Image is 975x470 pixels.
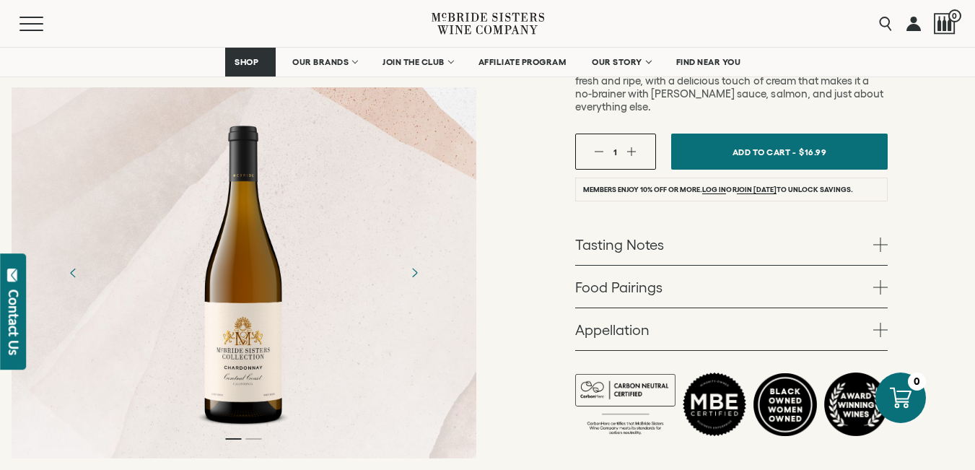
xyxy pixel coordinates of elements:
[575,308,888,350] a: Appellation
[226,438,242,440] li: Page dot 1
[283,48,366,77] a: OUR BRANDS
[55,254,92,292] button: Previous
[292,57,349,67] span: OUR BRANDS
[948,9,961,22] span: 0
[19,17,71,31] button: Mobile Menu Trigger
[592,57,642,67] span: OUR STORY
[676,57,741,67] span: FIND NEAR YOU
[575,61,888,113] p: A Chardonnay for modern days. Our Central Coast rockstar is fresh and ripe, with a delicious touc...
[737,186,777,194] a: join [DATE]
[225,48,276,77] a: SHOP
[6,290,21,355] div: Contact Us
[575,178,888,201] li: Members enjoy 10% off or more. or to unlock savings.
[382,57,445,67] span: JOIN THE CLUB
[671,134,888,170] button: Add To Cart - $16.99
[582,48,660,77] a: OUR STORY
[613,147,617,157] span: 1
[702,186,726,194] a: Log in
[395,254,433,292] button: Next
[667,48,751,77] a: FIND NEAR YOU
[373,48,462,77] a: JOIN THE CLUB
[908,373,926,391] div: 0
[478,57,567,67] span: AFFILIATE PROGRAM
[799,142,826,162] span: $16.99
[575,266,888,308] a: Food Pairings
[469,48,576,77] a: AFFILIATE PROGRAM
[575,223,888,265] a: Tasting Notes
[733,142,796,162] span: Add To Cart -
[235,57,259,67] span: SHOP
[246,438,262,440] li: Page dot 2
